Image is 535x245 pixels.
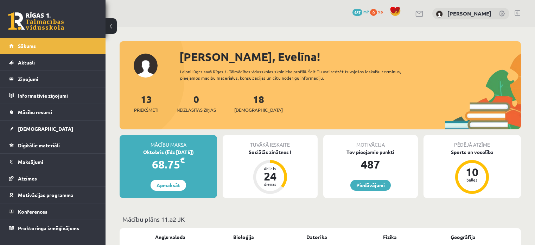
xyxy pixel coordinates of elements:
[18,87,97,104] legend: Informatīvie ziņojumi
[9,187,97,203] a: Motivācijas programma
[234,93,283,114] a: 18[DEMOGRAPHIC_DATA]
[323,135,418,148] div: Motivācija
[155,233,185,241] a: Angļu valoda
[350,180,391,191] a: Piedāvājumi
[233,233,254,241] a: Bioloģija
[383,233,397,241] a: Fizika
[9,170,97,186] a: Atzīmes
[9,38,97,54] a: Sākums
[370,9,386,14] a: 0 xp
[363,9,369,14] span: mP
[120,135,217,148] div: Mācību maksa
[306,233,327,241] a: Datorika
[18,43,36,49] span: Sākums
[9,54,97,71] a: Aktuāli
[234,106,283,114] span: [DEMOGRAPHIC_DATA]
[18,109,52,115] span: Mācību resursi
[423,148,521,156] div: Sports un veselība
[370,9,377,16] span: 0
[18,192,74,198] span: Motivācijas programma
[120,148,217,156] div: Oktobris (līdz [DATE])
[18,142,60,148] span: Digitālie materiāli
[9,154,97,170] a: Maksājumi
[447,10,491,17] a: [PERSON_NAME]
[9,104,97,120] a: Mācību resursi
[18,225,79,231] span: Proktoringa izmēģinājums
[177,106,216,114] span: Neizlasītās ziņas
[9,137,97,153] a: Digitālie materiāli
[423,135,521,148] div: Pēdējā atzīme
[436,11,443,18] img: Evelīna Sileniece
[352,9,362,16] span: 487
[122,214,518,224] p: Mācību plāns 11.a2 JK
[461,178,483,182] div: balles
[134,93,158,114] a: 13Priekšmeti
[18,175,37,182] span: Atzīmes
[260,166,281,171] div: Atlicis
[9,87,97,104] a: Informatīvie ziņojumi
[378,9,383,14] span: xp
[18,125,73,132] span: [DEMOGRAPHIC_DATA]
[179,48,521,65] div: [PERSON_NAME], Evelīna!
[120,156,217,173] div: 68.75
[323,148,418,156] div: Tev pieejamie punkti
[151,180,186,191] a: Apmaksāt
[180,68,421,81] div: Laipni lūgts savā Rīgas 1. Tālmācības vidusskolas skolnieka profilā. Šeit Tu vari redzēt tuvojošo...
[9,71,97,87] a: Ziņojumi
[323,156,418,173] div: 487
[9,121,97,137] a: [DEMOGRAPHIC_DATA]
[352,9,369,14] a: 487 mP
[180,155,185,165] span: €
[223,135,317,148] div: Tuvākā ieskaite
[18,71,97,87] legend: Ziņojumi
[9,220,97,236] a: Proktoringa izmēģinājums
[260,182,281,186] div: dienas
[223,148,317,156] div: Sociālās zinātnes I
[223,148,317,195] a: Sociālās zinātnes I Atlicis 24 dienas
[461,166,483,178] div: 10
[134,106,158,114] span: Priekšmeti
[177,93,216,114] a: 0Neizlasītās ziņas
[18,59,35,66] span: Aktuāli
[260,171,281,182] div: 24
[8,12,64,30] a: Rīgas 1. Tālmācības vidusskola
[18,208,47,215] span: Konferences
[451,233,476,241] a: Ģeogrāfija
[9,203,97,220] a: Konferences
[18,154,97,170] legend: Maksājumi
[423,148,521,195] a: Sports un veselība 10 balles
